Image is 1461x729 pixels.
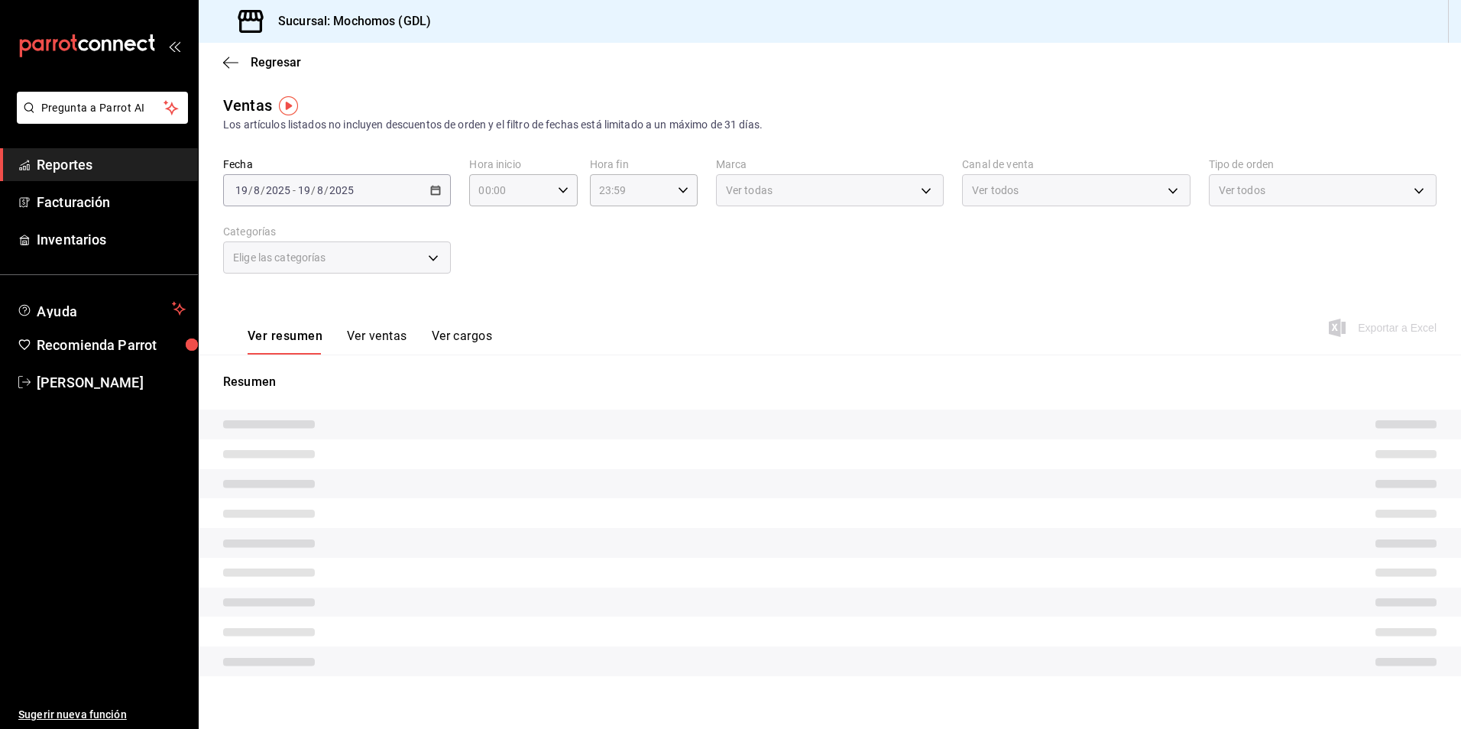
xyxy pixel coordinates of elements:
[248,329,492,355] div: navigation tabs
[235,184,248,196] input: --
[316,184,324,196] input: --
[37,335,186,355] span: Recomienda Parrot
[962,159,1190,170] label: Canal de venta
[590,159,698,170] label: Hora fin
[223,117,1437,133] div: Los artículos listados no incluyen descuentos de orden y el filtro de fechas está limitado a un m...
[329,184,355,196] input: ----
[233,250,326,265] span: Elige las categorías
[168,40,180,52] button: open_drawer_menu
[1219,183,1265,198] span: Ver todos
[311,184,316,196] span: /
[223,55,301,70] button: Regresar
[37,192,186,212] span: Facturación
[261,184,265,196] span: /
[432,329,493,355] button: Ver cargos
[17,92,188,124] button: Pregunta a Parrot AI
[297,184,311,196] input: --
[248,329,322,355] button: Ver resumen
[716,159,944,170] label: Marca
[972,183,1019,198] span: Ver todos
[469,159,577,170] label: Hora inicio
[11,111,188,127] a: Pregunta a Parrot AI
[37,300,166,318] span: Ayuda
[248,184,253,196] span: /
[37,372,186,393] span: [PERSON_NAME]
[37,154,186,175] span: Reportes
[18,707,186,723] span: Sugerir nueva función
[251,55,301,70] span: Regresar
[347,329,407,355] button: Ver ventas
[266,12,431,31] h3: Sucursal: Mochomos (GDL)
[223,226,451,237] label: Categorías
[223,94,272,117] div: Ventas
[37,229,186,250] span: Inventarios
[726,183,773,198] span: Ver todas
[265,184,291,196] input: ----
[279,96,298,115] img: Tooltip marker
[1209,159,1437,170] label: Tipo de orden
[293,184,296,196] span: -
[324,184,329,196] span: /
[253,184,261,196] input: --
[223,159,451,170] label: Fecha
[223,373,1437,391] p: Resumen
[41,100,164,116] span: Pregunta a Parrot AI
